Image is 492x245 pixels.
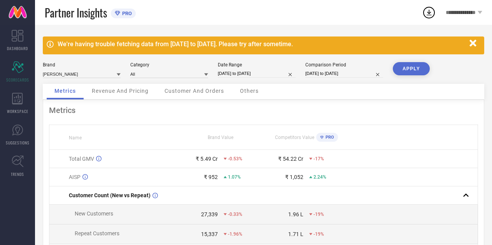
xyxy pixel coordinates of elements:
div: ₹ 952 [204,174,218,180]
span: Customer Count (New vs Repeat) [69,192,151,198]
span: New Customers [75,210,113,217]
span: PRO [324,135,334,140]
input: Select date range [218,70,296,78]
div: Comparison Period [305,62,383,68]
span: PRO [120,10,132,16]
span: Customer And Orders [165,88,224,94]
div: Brand [43,62,121,68]
span: WORKSPACE [7,108,28,114]
span: 1.07% [228,174,241,180]
div: 27,339 [201,211,218,217]
div: Date Range [218,62,296,68]
span: Total GMV [69,156,94,162]
span: SCORECARDS [6,77,29,83]
span: Metrics [54,88,76,94]
span: TRENDS [11,171,24,177]
span: Partner Insights [45,5,107,21]
span: -17% [313,156,324,162]
span: SUGGESTIONS [6,140,30,146]
div: 15,337 [201,231,218,237]
button: APPLY [393,62,430,75]
span: -0.53% [228,156,242,162]
div: Open download list [422,5,436,19]
span: -0.33% [228,212,242,217]
div: Metrics [49,106,478,115]
span: -19% [313,212,324,217]
span: DASHBOARD [7,45,28,51]
div: We're having trouble fetching data from [DATE] to [DATE]. Please try after sometime. [58,40,466,48]
span: Competitors Value [275,135,314,140]
div: 1.71 L [288,231,303,237]
span: -1.96% [228,231,242,237]
span: Name [69,135,82,141]
div: 1.96 L [288,211,303,217]
input: Select comparison period [305,70,383,78]
span: Repeat Customers [75,230,119,236]
span: Revenue And Pricing [92,88,149,94]
div: Category [130,62,208,68]
span: Others [240,88,259,94]
span: Brand Value [208,135,233,140]
div: ₹ 1,052 [285,174,303,180]
span: AISP [69,174,81,180]
span: -19% [313,231,324,237]
div: ₹ 54.22 Cr [278,156,303,162]
div: ₹ 5.49 Cr [196,156,218,162]
span: 2.24% [313,174,326,180]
